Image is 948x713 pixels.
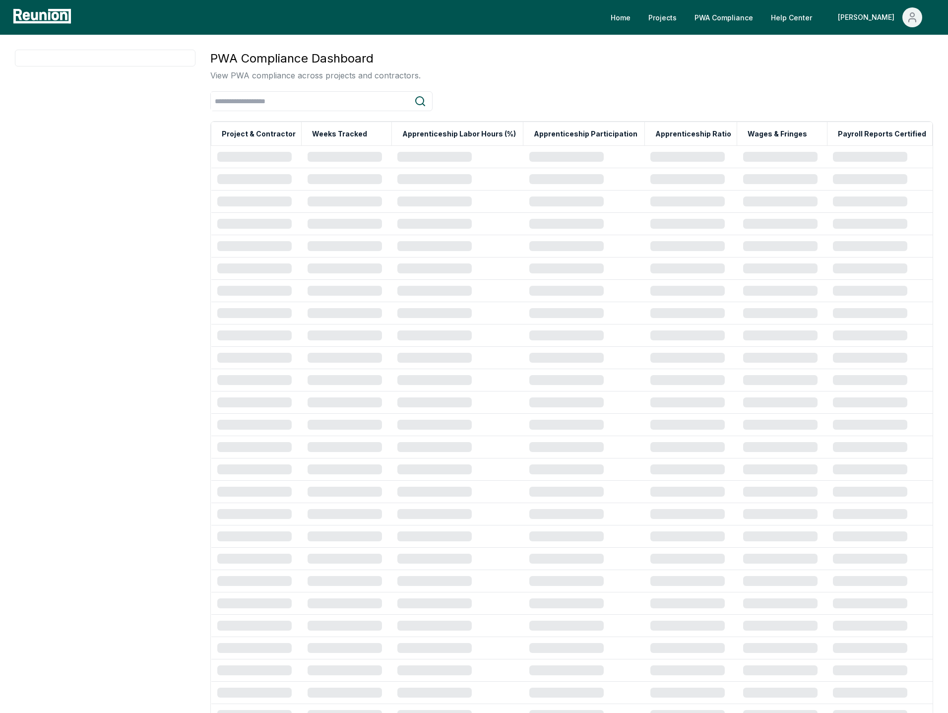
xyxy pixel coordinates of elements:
h3: PWA Compliance Dashboard [210,50,421,67]
button: Weeks Tracked [310,124,369,144]
button: Apprenticeship Participation [532,124,639,144]
button: Payroll Reports Certified [836,124,928,144]
button: Apprenticeship Labor Hours (%) [400,124,518,144]
button: Wages & Fringes [746,124,809,144]
a: Projects [640,7,685,27]
a: Help Center [763,7,820,27]
button: Project & Contractor [220,124,298,144]
nav: Main [603,7,938,27]
div: [PERSON_NAME] [838,7,898,27]
p: View PWA compliance across projects and contractors. [210,69,421,81]
a: Home [603,7,638,27]
button: Apprenticeship Ratio [653,124,733,144]
button: [PERSON_NAME] [830,7,930,27]
a: PWA Compliance [687,7,761,27]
